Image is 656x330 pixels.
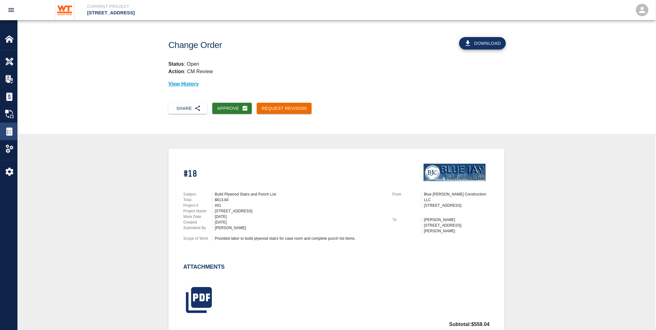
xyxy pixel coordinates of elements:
[424,191,490,203] p: Blue [PERSON_NAME] Construction LLC
[183,214,212,219] p: Work Date
[168,103,207,114] button: Share
[55,1,75,19] img: Whiting-Turner
[168,61,184,67] strong: Status
[393,191,421,197] p: From
[4,2,19,17] button: open drawer
[257,103,312,114] button: Request Revision
[215,203,385,208] div: #01
[87,4,362,9] p: Current Project
[215,191,385,197] div: Build Plywood Stairs and Punch List
[183,225,212,231] p: Submitted By
[183,264,225,271] h2: Attachments
[215,236,385,241] div: Provided labor to build plywood stairs for case room and complete punch list items.
[183,219,212,225] p: Created
[393,217,421,223] p: To
[168,69,184,74] strong: Action
[168,60,505,68] p: : Open
[168,68,505,75] p: : CM Review
[215,197,385,203] div: $613.84
[424,223,490,234] p: [STREET_ADDRESS][PERSON_NAME]
[183,208,212,214] p: Project Name
[183,197,212,203] p: Total
[215,208,385,214] div: [STREET_ADDRESS]
[215,225,385,231] div: [PERSON_NAME]
[183,203,212,208] p: Project #
[168,80,505,88] p: View History
[459,37,506,49] button: Download
[183,236,212,241] p: Scope of Work
[87,9,362,16] p: [STREET_ADDRESS]
[212,103,252,114] button: Approve
[625,300,656,330] iframe: Chat Widget
[215,214,385,219] div: [DATE]
[183,169,197,179] h1: #18
[168,40,362,50] h1: Change Order
[424,164,486,181] img: Blue Jay Construction LLC
[424,203,490,208] p: [STREET_ADDRESS]
[424,217,490,223] p: [PERSON_NAME]
[183,191,212,197] p: Subject
[215,219,385,225] div: [DATE]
